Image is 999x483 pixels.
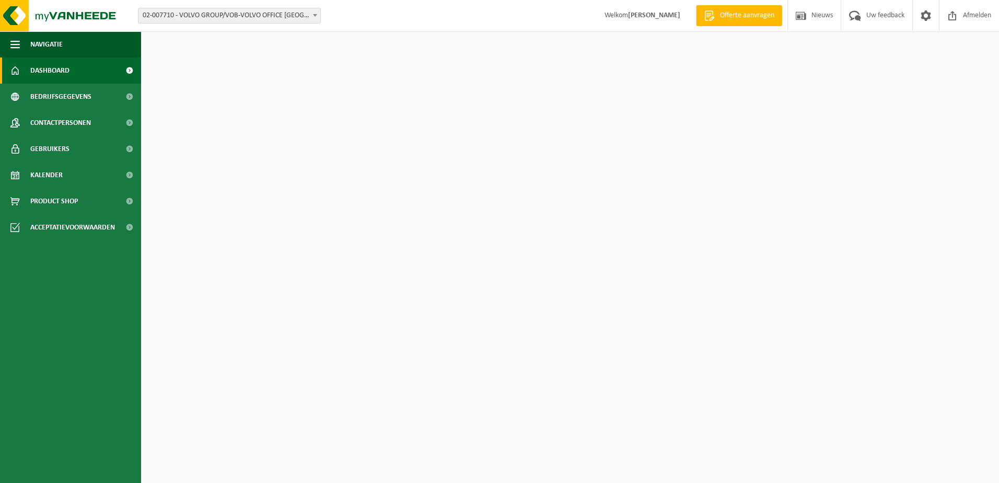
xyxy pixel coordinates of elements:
span: 02-007710 - VOLVO GROUP/VOB-VOLVO OFFICE BRUSSELS - BERCHEM-SAINTE-AGATHE [138,8,321,24]
a: Offerte aanvragen [696,5,782,26]
span: Kalender [30,162,63,188]
span: Contactpersonen [30,110,91,136]
span: Dashboard [30,57,69,84]
span: 02-007710 - VOLVO GROUP/VOB-VOLVO OFFICE BRUSSELS - BERCHEM-SAINTE-AGATHE [138,8,320,23]
span: Gebruikers [30,136,69,162]
span: Bedrijfsgegevens [30,84,91,110]
span: Navigatie [30,31,63,57]
span: Offerte aanvragen [717,10,777,21]
strong: [PERSON_NAME] [628,11,680,19]
span: Acceptatievoorwaarden [30,214,115,240]
span: Product Shop [30,188,78,214]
